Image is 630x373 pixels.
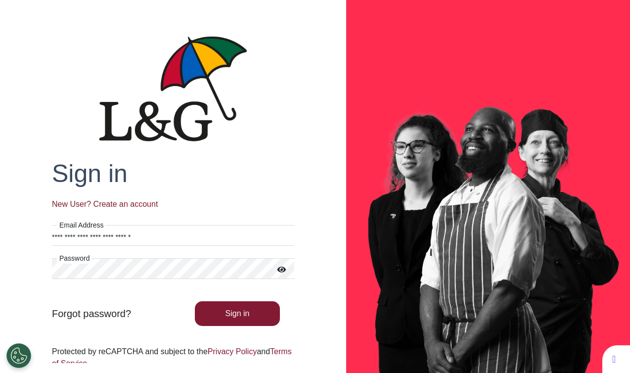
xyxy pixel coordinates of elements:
a: Privacy Policy [208,347,257,356]
span: Forgot password? [52,308,131,319]
span: New User? Create an account [52,200,158,208]
label: Email Address [57,220,106,231]
img: company logo [99,36,247,141]
button: Sign in [195,301,280,326]
label: Password [57,253,92,264]
h2: Sign in [52,159,294,188]
div: Protected by reCAPTCHA and subject to the and . [52,346,294,370]
button: Open Preferences [6,343,31,368]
